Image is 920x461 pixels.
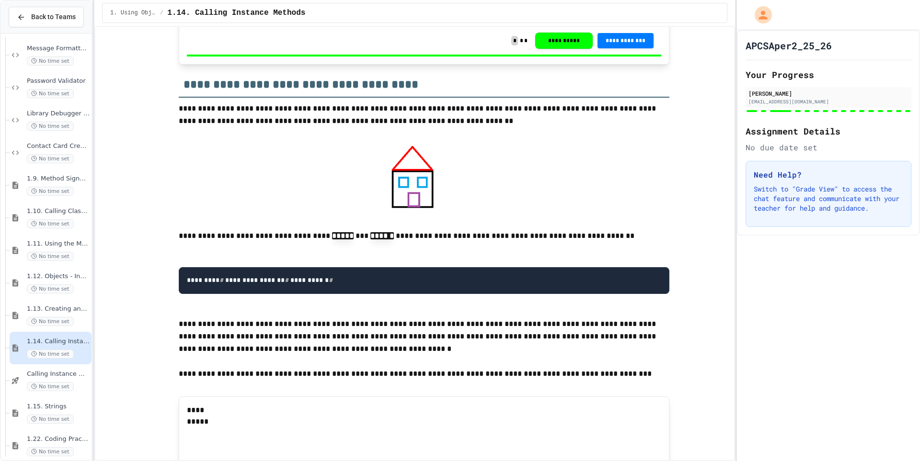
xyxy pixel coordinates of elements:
[754,184,903,213] p: Switch to "Grade View" to access the chat feature and communicate with your teacher for help and ...
[9,7,84,27] button: Back to Teams
[27,337,90,346] span: 1.14. Calling Instance Methods
[746,142,911,153] div: No due date set
[27,272,90,281] span: 1.12. Objects - Instances of Classes
[27,435,90,443] span: 1.22. Coding Practice 1b (1.7-1.15)
[27,122,74,131] span: No time set
[27,142,90,150] span: Contact Card Creator
[27,219,74,228] span: No time set
[27,154,74,163] span: No time set
[27,175,90,183] span: 1.9. Method Signatures
[31,12,76,22] span: Back to Teams
[27,370,90,378] span: Calling Instance Methods - Topic 1.14
[27,77,90,85] span: Password Validator
[27,403,90,411] span: 1.15. Strings
[746,124,911,138] h2: Assignment Details
[27,89,74,98] span: No time set
[160,9,163,17] span: /
[27,207,90,215] span: 1.10. Calling Class Methods
[748,89,908,98] div: [PERSON_NAME]
[748,98,908,105] div: [EMAIL_ADDRESS][DOMAIN_NAME]
[110,9,156,17] span: 1. Using Objects and Methods
[27,382,74,391] span: No time set
[27,317,74,326] span: No time set
[27,240,90,248] span: 1.11. Using the Math Class
[27,415,74,424] span: No time set
[746,68,911,81] h2: Your Progress
[27,56,74,66] span: No time set
[27,349,74,359] span: No time set
[27,187,74,196] span: No time set
[27,305,90,313] span: 1.13. Creating and Initializing Objects: Constructors
[27,110,90,118] span: Library Debugger Challenge
[745,4,774,26] div: My Account
[27,45,90,53] span: Message Formatter Fixer
[167,7,305,19] span: 1.14. Calling Instance Methods
[746,39,832,52] h1: APCSAper2_25_26
[27,284,74,293] span: No time set
[27,447,74,456] span: No time set
[754,169,903,180] h3: Need Help?
[27,252,74,261] span: No time set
